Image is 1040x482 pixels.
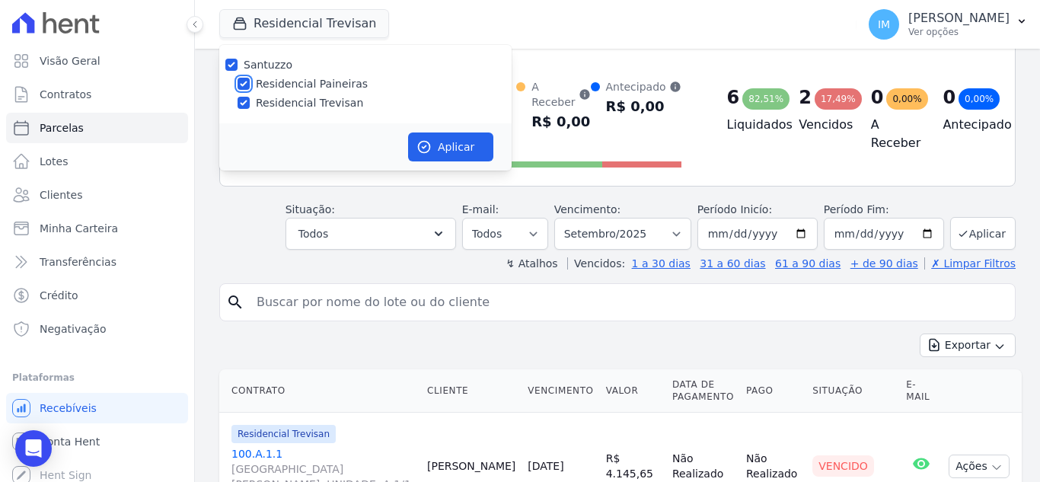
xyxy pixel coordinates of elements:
span: Todos [298,225,328,243]
i: search [226,293,244,311]
div: 0 [871,85,884,110]
span: Parcelas [40,120,84,136]
button: Residencial Trevisan [219,9,389,38]
a: 1 a 30 dias [632,257,691,270]
label: Período Inicío: [697,203,772,215]
th: Data de Pagamento [666,369,740,413]
button: Todos [286,218,456,250]
span: Transferências [40,254,116,270]
div: R$ 0,00 [606,94,681,119]
span: Conta Hent [40,434,100,449]
a: Lotes [6,146,188,177]
div: Antecipado [606,79,681,94]
h4: A Receber [871,116,919,152]
p: [PERSON_NAME] [908,11,1010,26]
a: 31 a 60 dias [700,257,765,270]
label: Situação: [286,203,335,215]
span: Crédito [40,288,78,303]
span: IM [878,19,890,30]
span: Contratos [40,87,91,102]
div: 0,00% [959,88,1000,110]
th: E-mail [900,369,943,413]
label: Residencial Trevisan [256,95,363,111]
th: Pago [740,369,806,413]
label: Santuzzo [244,59,292,71]
span: Lotes [40,154,69,169]
h4: Liquidados [727,116,775,134]
h4: Antecipado [943,116,991,134]
div: 0,00% [886,88,927,110]
a: ✗ Limpar Filtros [924,257,1016,270]
div: 2 [799,85,812,110]
div: A Receber [531,79,590,110]
button: Ações [949,455,1010,478]
div: Plataformas [12,369,182,387]
a: Crédito [6,280,188,311]
a: 61 a 90 dias [775,257,841,270]
span: Clientes [40,187,82,203]
th: Vencimento [522,369,599,413]
span: Recebíveis [40,401,97,416]
th: Cliente [421,369,522,413]
th: Valor [600,369,666,413]
div: 6 [727,85,740,110]
a: Clientes [6,180,188,210]
a: + de 90 dias [850,257,918,270]
p: Ver opções [908,26,1010,38]
label: E-mail: [462,203,499,215]
label: Residencial Paineiras [256,76,368,92]
input: Buscar por nome do lote ou do cliente [247,287,1009,318]
div: 0 [943,85,955,110]
div: Vencido [812,455,874,477]
div: 82,51% [742,88,790,110]
a: Recebíveis [6,393,188,423]
div: 17,49% [815,88,862,110]
span: Visão Geral [40,53,100,69]
a: Transferências [6,247,188,277]
button: Aplicar [408,132,493,161]
label: Vencidos: [567,257,625,270]
button: Exportar [920,334,1016,357]
span: Residencial Trevisan [231,425,336,443]
label: Vencimento: [554,203,620,215]
a: [DATE] [528,460,563,472]
label: Período Fim: [824,202,944,218]
span: Negativação [40,321,107,337]
a: Minha Carteira [6,213,188,244]
a: Contratos [6,79,188,110]
div: R$ 0,00 [531,110,590,134]
a: Conta Hent [6,426,188,457]
label: ↯ Atalhos [506,257,557,270]
a: Negativação [6,314,188,344]
span: Minha Carteira [40,221,118,236]
a: Parcelas [6,113,188,143]
th: Situação [806,369,900,413]
h4: Vencidos [799,116,847,134]
th: Contrato [219,369,421,413]
button: Aplicar [950,217,1016,250]
a: Visão Geral [6,46,188,76]
div: Open Intercom Messenger [15,430,52,467]
button: IM [PERSON_NAME] Ver opções [857,3,1040,46]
